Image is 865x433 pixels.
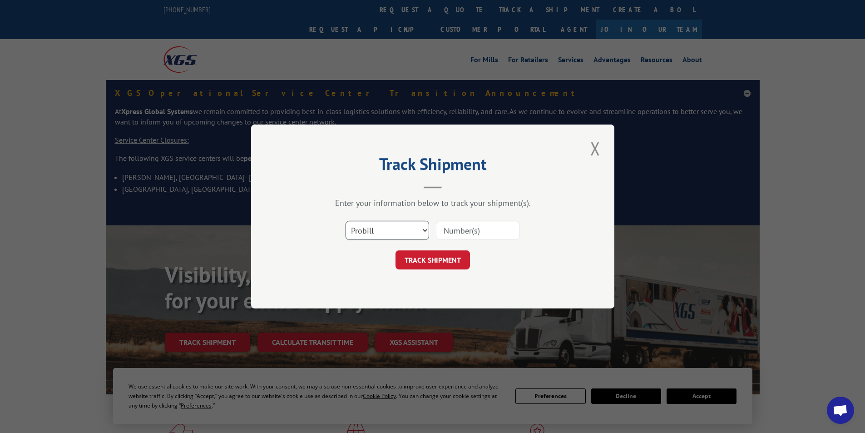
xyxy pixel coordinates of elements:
[297,198,569,208] div: Enter your information below to track your shipment(s).
[395,250,470,269] button: TRACK SHIPMENT
[827,397,854,424] a: Open chat
[297,158,569,175] h2: Track Shipment
[588,136,603,161] button: Close modal
[436,221,519,240] input: Number(s)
